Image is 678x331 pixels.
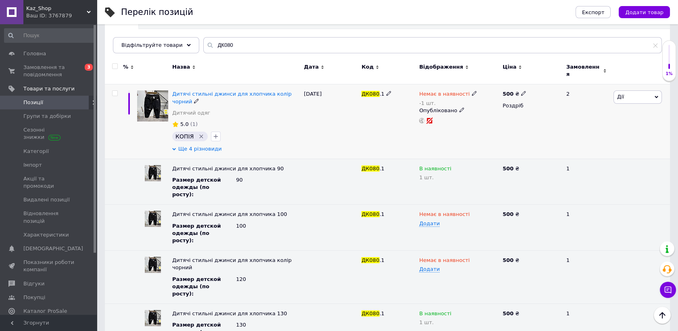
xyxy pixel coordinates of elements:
span: Дитячі стильні джинси для хлопчика колір чорний [172,257,292,270]
div: ₴ [503,165,559,172]
a: Дитячі стильні джинси для хлопчика колір чорний [172,91,292,104]
span: [DEMOGRAPHIC_DATA] [23,245,83,252]
div: 1% [663,71,676,77]
span: Головна [23,50,46,57]
span: Ще 4 різновиди [178,145,222,153]
span: .1 [380,310,384,316]
button: Додати товар [619,6,670,18]
span: Позиції [23,99,43,106]
div: 130 [236,321,300,329]
a: Дитячий одяг [172,109,210,117]
span: Додати товар [625,9,663,15]
div: Ваш ID: 3767879 [26,12,97,19]
span: Дитячі стильні джинси для хлопчика 100 [172,211,287,217]
img: Дитячі стильні джинси для хлопчика колір чорний [137,90,168,122]
b: 500 [503,310,513,316]
span: Назва [172,63,190,71]
img: Дитячі стильні джинси для хлопчика 120 [145,257,161,273]
span: Відгуки [23,280,44,287]
span: % [123,63,128,71]
span: 5.0 [180,121,189,127]
span: Покупці [23,294,45,301]
div: Размер детской одежды (по росту) : [172,222,236,245]
span: В наявності [419,310,451,319]
input: Пошук [4,28,95,43]
input: Пошук по назві позиції, артикулу і пошуковим запитам [203,37,662,53]
div: 1 [561,159,611,205]
div: Опубліковано [419,107,499,114]
span: Видалені позиції [23,196,70,203]
b: 500 [503,257,513,263]
div: ₴ [503,257,559,264]
div: [DATE] [302,84,360,159]
span: Дата [304,63,319,71]
span: Kaz_Shop [26,5,87,12]
span: ДК080 [361,211,379,217]
span: Код [361,63,373,71]
span: В наявності [419,165,451,174]
span: .1 [380,91,384,97]
div: ₴ [503,90,526,98]
span: Замовлення [566,63,601,78]
div: 1 шт. [419,319,499,325]
span: Додати [419,266,440,272]
span: Групи та добірки [23,113,71,120]
img: Дитячі стильні джинси для хлопчика 130 [145,310,161,326]
span: Характеристики [23,231,69,239]
div: 1 шт. [419,174,499,180]
span: ДК080 [361,310,379,316]
span: Дії [617,94,624,100]
span: Ціна [503,63,516,71]
span: (1) [190,121,198,127]
span: ДК080 [361,91,379,97]
img: Дитячі стильні джинси для хлопчика 100 [145,211,161,227]
span: Сезонні знижки [23,126,75,141]
div: 1 [561,205,611,251]
span: Немає в наявності [419,211,469,220]
span: ДК080 [361,257,379,263]
span: КОПІЯ [175,133,194,140]
b: 500 [503,91,513,97]
span: Показники роботи компанії [23,259,75,273]
span: .1 [380,165,384,172]
div: Размер детской одежды (по росту) : [172,176,236,199]
div: Размер детской одежды (по росту) : [172,276,236,298]
span: Імпорт [23,161,42,169]
div: ₴ [503,310,559,317]
div: -1 шт. [419,100,477,106]
button: Чат з покупцем [660,282,676,298]
span: Відновлення позицій [23,210,75,224]
span: Додати [419,220,440,227]
span: 3 [85,64,93,71]
span: Відображення [419,63,463,71]
span: Замовлення та повідомлення [23,64,75,78]
span: Категорії [23,148,49,155]
span: Немає в наявності [419,257,469,266]
span: Товари та послуги [23,85,75,92]
span: .1 [380,257,384,263]
span: Дитячі стильні джинси для хлопчика 90 [172,165,284,172]
button: Експорт [576,6,611,18]
div: Роздріб [503,102,559,109]
span: .1 [380,211,384,217]
div: 90 [236,176,300,184]
div: 100 [236,222,300,230]
button: Наверх [654,307,671,324]
div: 2 [561,84,611,159]
span: Експорт [582,9,605,15]
span: Акції та промокоди [23,175,75,190]
svg: Видалити мітку [198,133,204,140]
span: Відфільтруйте товари [121,42,183,48]
span: Немає в наявності [419,91,469,99]
img: Дитячі стильні джинси для хлопчика 90 [145,165,161,181]
div: 1 [561,251,611,304]
div: 120 [236,276,300,283]
b: 500 [503,211,513,217]
span: ДК080 [361,165,379,172]
div: Перелік позицій [121,8,193,17]
b: 500 [503,165,513,172]
span: Дитячі стильні джинси для хлопчика 130 [172,310,287,316]
div: ₴ [503,211,559,218]
span: Каталог ProSale [23,308,67,315]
